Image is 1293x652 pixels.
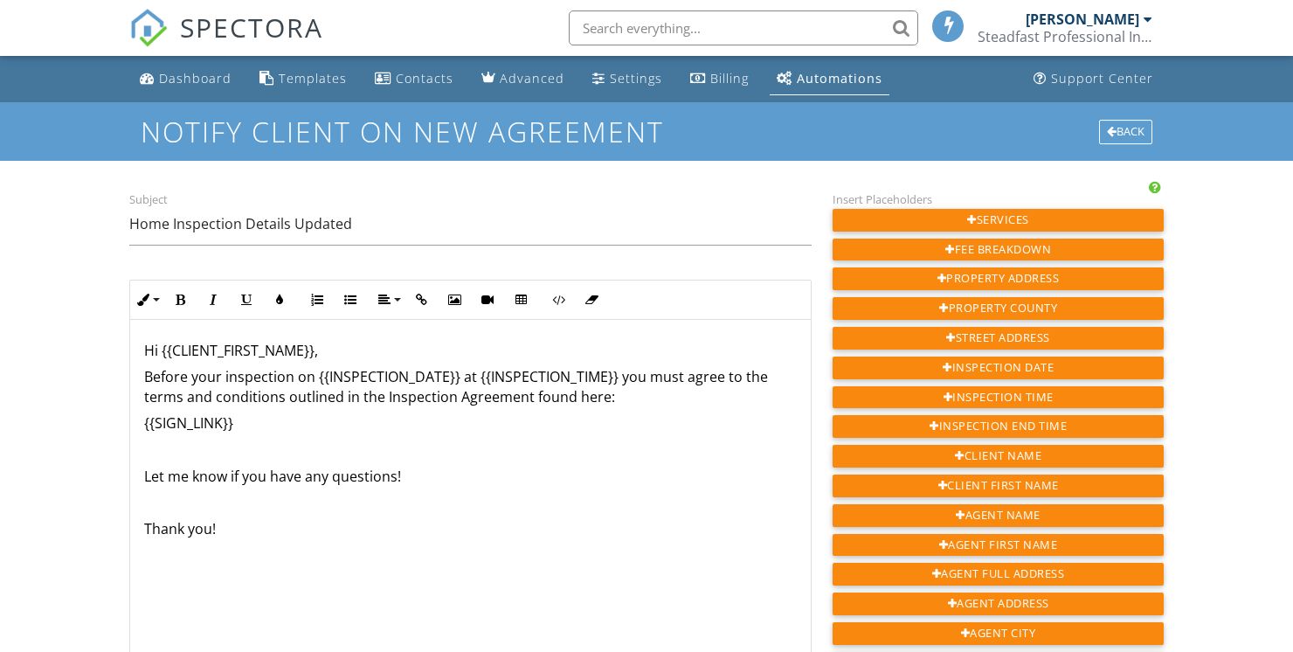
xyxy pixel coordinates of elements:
[301,283,334,316] button: Ordered List
[129,192,168,208] label: Subject
[575,283,608,316] button: Clear Formatting
[833,475,1164,497] div: Client First Name
[610,70,662,87] div: Settings
[141,116,1152,147] h1: Notify client on new agreement
[833,415,1164,438] div: Inspection End Time
[471,283,504,316] button: Insert Video
[279,70,347,87] div: Templates
[144,367,797,406] p: Before your inspection on {{INSPECTION_DATE}} at {{INSPECTION_TIME}} you must agree to the terms ...
[833,191,932,207] label: Insert Placeholders
[396,70,453,87] div: Contacts
[833,239,1164,261] div: Fee Breakdown
[263,283,296,316] button: Colors
[833,386,1164,409] div: Inspection Time
[797,70,882,87] div: Automations
[1099,120,1152,144] div: Back
[371,283,404,316] button: Align
[368,63,460,95] a: Contacts
[159,70,232,87] div: Dashboard
[833,209,1164,232] div: Services
[500,70,564,87] div: Advanced
[252,63,354,95] a: Templates
[833,534,1164,557] div: Agent First Name
[129,24,323,60] a: SPECTORA
[334,283,367,316] button: Unordered List
[1051,70,1153,87] div: Support Center
[180,9,323,45] span: SPECTORA
[197,283,230,316] button: Italic (Ctrl+I)
[144,413,797,433] p: {{SIGN_LINK}}
[438,283,471,316] button: Insert Image (Ctrl+P)
[569,10,918,45] input: Search everything...
[833,622,1164,645] div: Agent City
[474,63,571,95] a: Advanced
[144,341,797,360] p: Hi {{CLIENT_FIRST_NAME}},
[404,283,438,316] button: Insert Link (Ctrl+K)
[1026,10,1139,28] div: [PERSON_NAME]
[585,63,669,95] a: Settings
[542,283,575,316] button: Code View
[683,63,756,95] a: Billing
[133,63,239,95] a: Dashboard
[504,283,537,316] button: Insert Table
[144,519,797,538] p: Thank you!
[833,593,1164,615] div: Agent Address
[833,357,1164,379] div: Inspection Date
[129,9,168,47] img: The Best Home Inspection Software - Spectora
[833,297,1164,320] div: Property County
[163,283,197,316] button: Bold (Ctrl+B)
[1099,122,1152,138] a: Back
[833,445,1164,468] div: Client Name
[833,563,1164,586] div: Agent Full Address
[770,63,889,95] a: Automations (Basic)
[1027,63,1160,95] a: Support Center
[978,28,1152,45] div: Steadfast Professional Inspections LLC
[144,467,797,486] p: Let me know if you have any questions!
[833,267,1164,290] div: Property Address
[710,70,749,87] div: Billing
[833,327,1164,350] div: Street Address
[230,283,263,316] button: Underline (Ctrl+U)
[833,504,1164,527] div: Agent Name
[130,283,163,316] button: Inline Style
